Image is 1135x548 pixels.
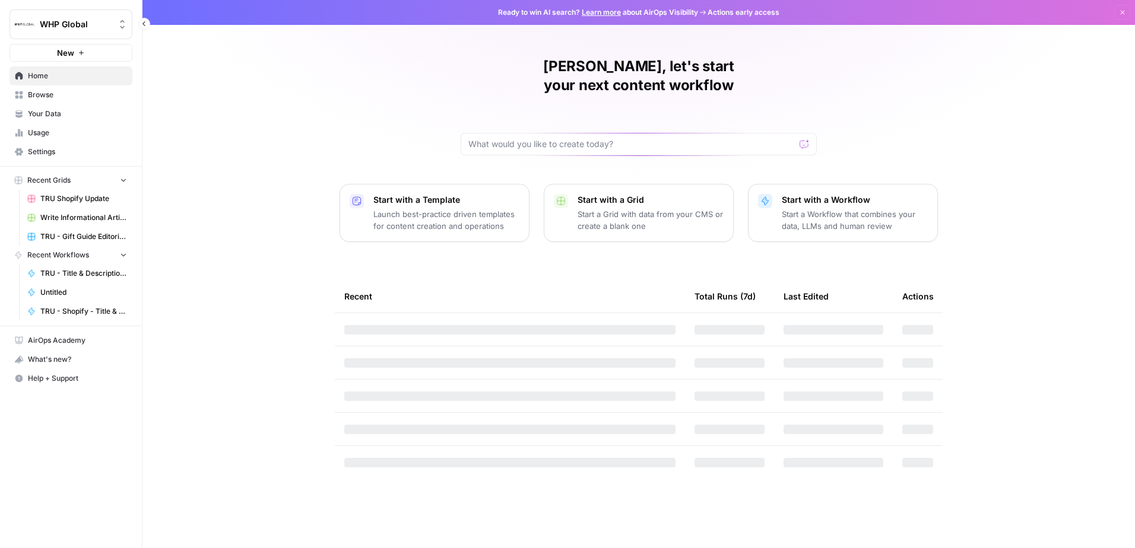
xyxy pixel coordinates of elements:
[40,18,112,30] span: WHP Global
[782,194,928,206] p: Start with a Workflow
[373,208,519,232] p: Launch best-practice driven templates for content creation and operations
[468,138,795,150] input: What would you like to create today?
[9,44,132,62] button: New
[9,369,132,388] button: Help + Support
[40,268,127,279] span: TRU - Title & Description Generator
[461,57,817,95] h1: [PERSON_NAME], let's start your next content workflow
[40,287,127,298] span: Untitled
[28,146,127,157] span: Settings
[344,280,676,313] div: Recent
[28,373,127,384] span: Help + Support
[498,7,698,18] span: Ready to win AI search? about AirOps Visibility
[40,212,127,223] span: Write Informational Article
[22,208,132,227] a: Write Informational Article
[28,128,127,138] span: Usage
[695,280,756,313] div: Total Runs (7d)
[578,208,724,232] p: Start a Grid with data from your CMS or create a blank one
[9,66,132,85] a: Home
[340,184,530,242] button: Start with a TemplateLaunch best-practice driven templates for content creation and operations
[784,280,829,313] div: Last Edited
[28,109,127,119] span: Your Data
[782,208,928,232] p: Start a Workflow that combines your data, LLMs and human review
[57,47,74,59] span: New
[9,171,132,189] button: Recent Grids
[14,14,35,35] img: WHP Global Logo
[748,184,938,242] button: Start with a WorkflowStart a Workflow that combines your data, LLMs and human review
[28,335,127,346] span: AirOps Academy
[27,175,71,186] span: Recent Grids
[22,227,132,246] a: TRU - Gift Guide Editorial Articles (2025)
[9,123,132,142] a: Usage
[9,85,132,104] a: Browse
[9,331,132,350] a: AirOps Academy
[40,193,127,204] span: TRU Shopify Update
[582,8,621,17] a: Learn more
[22,302,132,321] a: TRU - Shopify - Title & Description Generator
[544,184,734,242] button: Start with a GridStart a Grid with data from your CMS or create a blank one
[9,142,132,161] a: Settings
[28,71,127,81] span: Home
[9,9,132,39] button: Workspace: WHP Global
[9,350,132,369] button: What's new?
[10,351,132,368] div: What's new?
[40,306,127,317] span: TRU - Shopify - Title & Description Generator
[578,194,724,206] p: Start with a Grid
[27,250,89,260] span: Recent Workflows
[40,231,127,242] span: TRU - Gift Guide Editorial Articles (2025)
[373,194,519,206] p: Start with a Template
[9,246,132,264] button: Recent Workflows
[708,7,779,18] span: Actions early access
[22,283,132,302] a: Untitled
[22,189,132,208] a: TRU Shopify Update
[28,90,127,100] span: Browse
[9,104,132,123] a: Your Data
[22,264,132,283] a: TRU - Title & Description Generator
[902,280,934,313] div: Actions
